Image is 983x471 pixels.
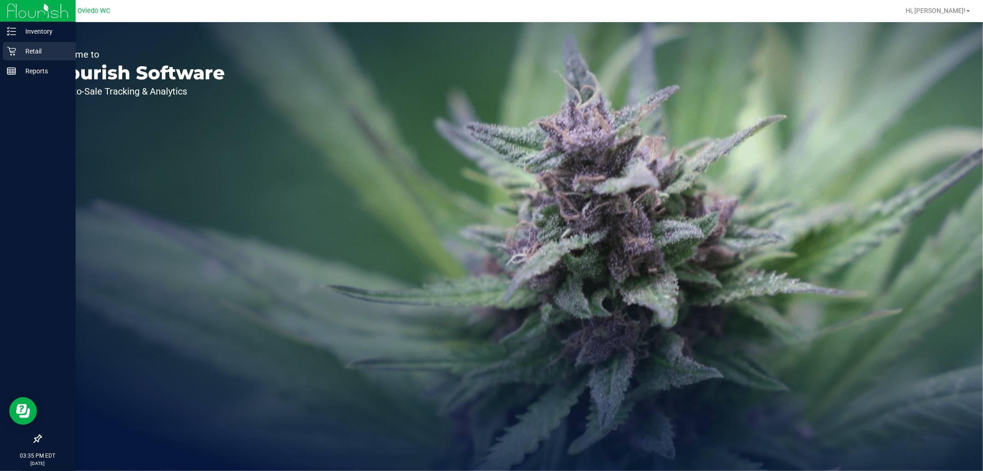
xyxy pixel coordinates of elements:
inline-svg: Inventory [7,27,16,36]
p: Inventory [16,26,71,37]
inline-svg: Reports [7,66,16,76]
p: Welcome to [50,50,225,59]
p: Seed-to-Sale Tracking & Analytics [50,87,225,96]
span: Oviedo WC [78,7,111,15]
p: 03:35 PM EDT [4,452,71,460]
span: Hi, [PERSON_NAME]! [906,7,965,14]
p: Reports [16,66,71,77]
inline-svg: Retail [7,47,16,56]
p: Retail [16,46,71,57]
p: [DATE] [4,460,71,467]
iframe: Resource center [9,397,37,425]
p: Flourish Software [50,64,225,82]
